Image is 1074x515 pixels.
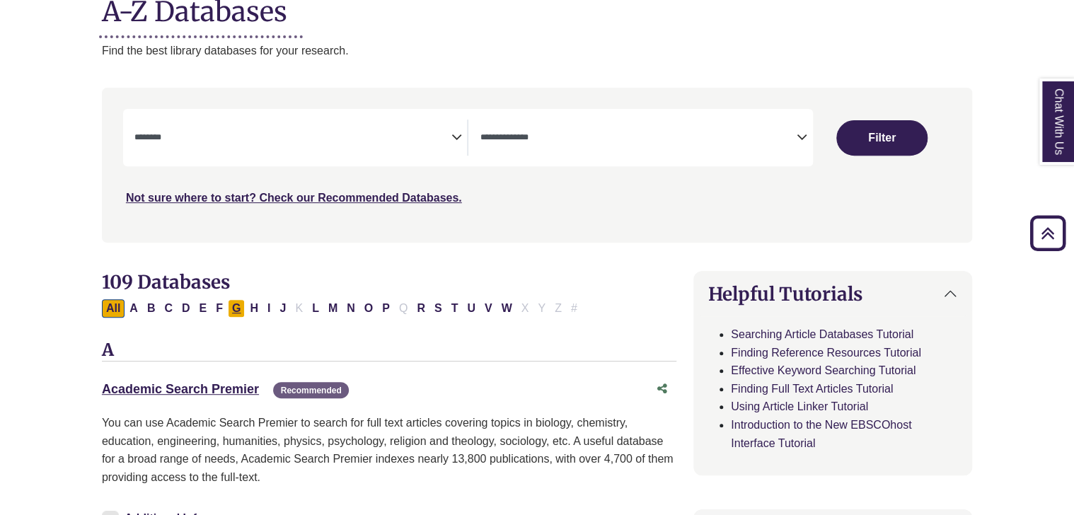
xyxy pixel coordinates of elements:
button: Filter Results M [324,299,342,318]
a: Academic Search Premier [102,382,259,396]
button: Filter Results I [263,299,275,318]
button: Filter Results U [463,299,480,318]
button: Filter Results A [125,299,142,318]
button: All [102,299,125,318]
button: Filter Results G [228,299,245,318]
div: Alpha-list to filter by first letter of database name [102,301,583,313]
nav: Search filters [102,88,972,242]
button: Filter Results P [378,299,394,318]
button: Submit for Search Results [836,120,927,156]
button: Filter Results N [342,299,359,318]
a: Finding Full Text Articles Tutorial [731,383,893,395]
span: Recommended [273,382,348,398]
h3: A [102,340,676,361]
button: Share this database [648,376,676,403]
button: Filter Results F [212,299,227,318]
button: Helpful Tutorials [694,272,971,316]
a: Using Article Linker Tutorial [731,400,868,412]
textarea: Search [134,133,451,144]
button: Filter Results S [430,299,446,318]
a: Searching Article Databases Tutorial [731,328,913,340]
button: Filter Results J [275,299,290,318]
p: You can use Academic Search Premier to search for full text articles covering topics in biology, ... [102,414,676,486]
button: Filter Results O [360,299,377,318]
a: Back to Top [1025,224,1070,243]
p: Find the best library databases for your research. [102,42,972,60]
a: Effective Keyword Searching Tutorial [731,364,916,376]
button: Filter Results T [447,299,463,318]
button: Filter Results D [178,299,195,318]
a: Not sure where to start? Check our Recommended Databases. [126,192,462,204]
a: Finding Reference Resources Tutorial [731,347,921,359]
button: Filter Results R [412,299,429,318]
button: Filter Results V [480,299,497,318]
a: Introduction to the New EBSCOhost Interface Tutorial [731,419,911,449]
button: Filter Results E [195,299,212,318]
button: Filter Results L [308,299,323,318]
button: Filter Results C [160,299,177,318]
button: Filter Results W [497,299,516,318]
span: 109 Databases [102,270,230,294]
textarea: Search [480,133,797,144]
button: Filter Results B [143,299,160,318]
button: Filter Results H [246,299,262,318]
